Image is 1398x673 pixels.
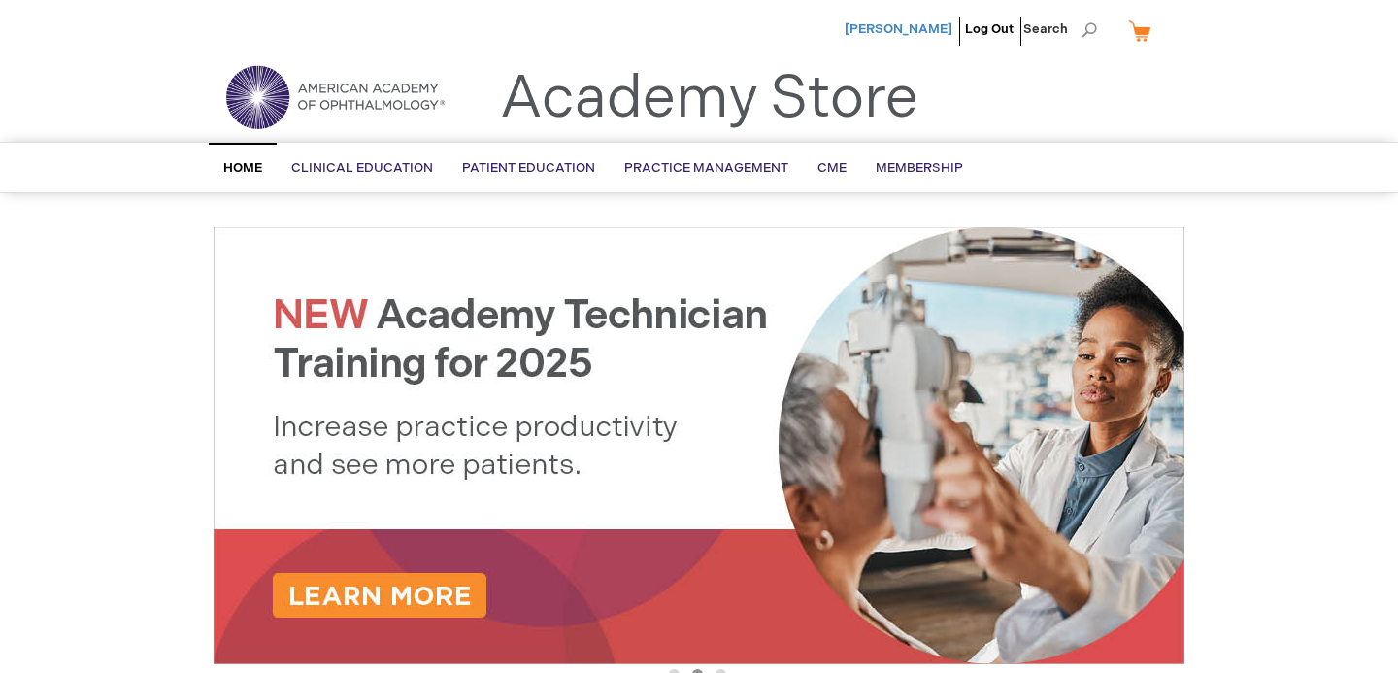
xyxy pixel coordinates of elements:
[223,160,262,176] span: Home
[291,160,433,176] span: Clinical Education
[624,160,788,176] span: Practice Management
[876,160,963,176] span: Membership
[817,160,847,176] span: CME
[965,21,1014,37] a: Log Out
[500,64,918,134] a: Academy Store
[1023,10,1097,49] span: Search
[845,21,952,37] a: [PERSON_NAME]
[462,160,595,176] span: Patient Education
